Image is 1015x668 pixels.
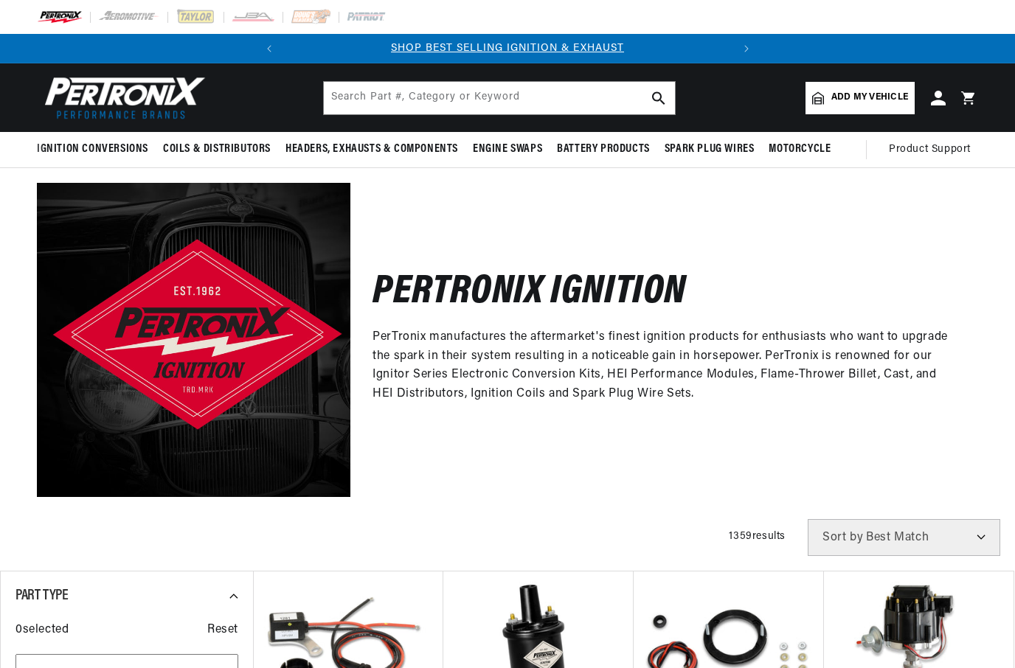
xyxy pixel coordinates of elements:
span: Engine Swaps [473,142,542,157]
summary: Engine Swaps [465,132,550,167]
button: search button [642,82,675,114]
div: Announcement [284,41,732,57]
span: Spark Plug Wires [665,142,755,157]
span: 0 selected [15,621,69,640]
span: Ignition Conversions [37,142,148,157]
button: Translation missing: en.sections.announcements.previous_announcement [254,34,284,63]
span: Add my vehicle [831,91,908,105]
summary: Battery Products [550,132,657,167]
span: Motorcycle [769,142,831,157]
h2: Pertronix Ignition [373,276,686,310]
img: Pertronix [37,72,207,123]
span: Headers, Exhausts & Components [285,142,458,157]
span: Battery Products [557,142,650,157]
span: 1359 results [729,531,786,542]
button: Translation missing: en.sections.announcements.next_announcement [732,34,761,63]
summary: Motorcycle [761,132,838,167]
input: Search Part #, Category or Keyword [324,82,675,114]
summary: Headers, Exhausts & Components [278,132,465,167]
span: Reset [207,621,238,640]
img: Pertronix Ignition [37,183,350,496]
summary: Product Support [889,132,978,167]
p: PerTronix manufactures the aftermarket's finest ignition products for enthusiasts who want to upg... [373,328,956,403]
a: SHOP BEST SELLING IGNITION & EXHAUST [391,43,624,54]
a: Add my vehicle [806,82,915,114]
summary: Ignition Conversions [37,132,156,167]
span: Coils & Distributors [163,142,271,157]
span: Part Type [15,588,68,603]
summary: Coils & Distributors [156,132,278,167]
span: Product Support [889,142,971,158]
div: 1 of 2 [284,41,732,57]
select: Sort by [808,519,1000,556]
summary: Spark Plug Wires [657,132,762,167]
span: Sort by [822,532,863,543]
